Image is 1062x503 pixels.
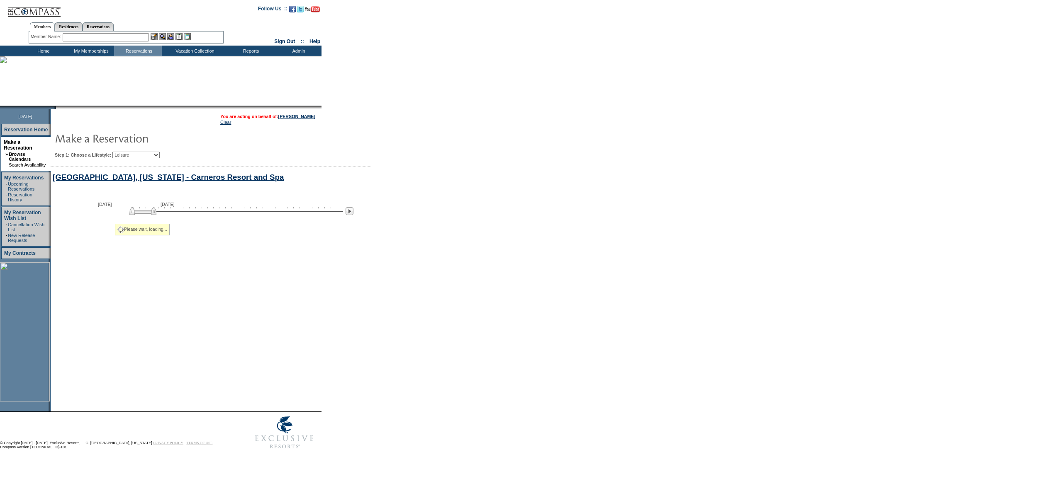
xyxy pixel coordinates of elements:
[220,120,231,125] a: Clear
[56,106,57,109] img: blank.gif
[8,181,34,191] a: Upcoming Reservations
[66,46,114,56] td: My Memberships
[346,207,353,215] img: Next
[8,222,44,232] a: Cancellation Wish List
[4,250,36,256] a: My Contracts
[30,22,55,31] a: Members
[297,8,304,13] a: Follow us on Twitter
[184,33,191,40] img: b_calculator.gif
[8,192,32,202] a: Reservation History
[274,46,322,56] td: Admin
[4,139,32,151] a: Make a Reservation
[4,210,41,221] a: My Reservation Wish List
[151,33,158,40] img: b_edit.gif
[9,152,31,162] a: Browse Calendars
[153,441,183,445] a: PRIVACY POLICY
[53,106,56,109] img: promoShadowLeftCorner.gif
[162,46,226,56] td: Vacation Collection
[6,181,7,191] td: ·
[289,8,296,13] a: Become our fan on Facebook
[6,222,7,232] td: ·
[161,202,175,207] span: [DATE]
[53,173,284,181] a: [GEOGRAPHIC_DATA], [US_STATE] - Carneros Resort and Spa
[309,39,320,44] a: Help
[115,224,170,235] div: Please wait, loading...
[220,114,315,119] span: You are acting on behalf of:
[274,39,295,44] a: Sign Out
[8,233,35,243] a: New Release Requests
[83,22,114,31] a: Reservations
[9,162,46,167] a: Search Availability
[5,162,8,167] td: ·
[278,114,315,119] a: [PERSON_NAME]
[19,46,66,56] td: Home
[6,192,7,202] td: ·
[226,46,274,56] td: Reports
[4,175,44,181] a: My Reservations
[5,152,8,157] b: »
[159,33,166,40] img: View
[114,46,162,56] td: Reservations
[31,33,63,40] div: Member Name:
[6,233,7,243] td: ·
[305,6,320,12] img: Subscribe to our YouTube Channel
[4,127,48,133] a: Reservation Home
[187,441,213,445] a: TERMS OF USE
[98,202,112,207] span: [DATE]
[289,6,296,12] img: Become our fan on Facebook
[167,33,174,40] img: Impersonate
[55,130,221,146] img: pgTtlMakeReservation.gif
[117,226,124,233] img: spinner2.gif
[55,152,111,157] b: Step 1: Choose a Lifestyle:
[297,6,304,12] img: Follow us on Twitter
[18,114,32,119] span: [DATE]
[175,33,183,40] img: Reservations
[305,8,320,13] a: Subscribe to our YouTube Channel
[55,22,83,31] a: Residences
[258,5,287,15] td: Follow Us ::
[247,412,322,453] img: Exclusive Resorts
[301,39,304,44] span: ::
